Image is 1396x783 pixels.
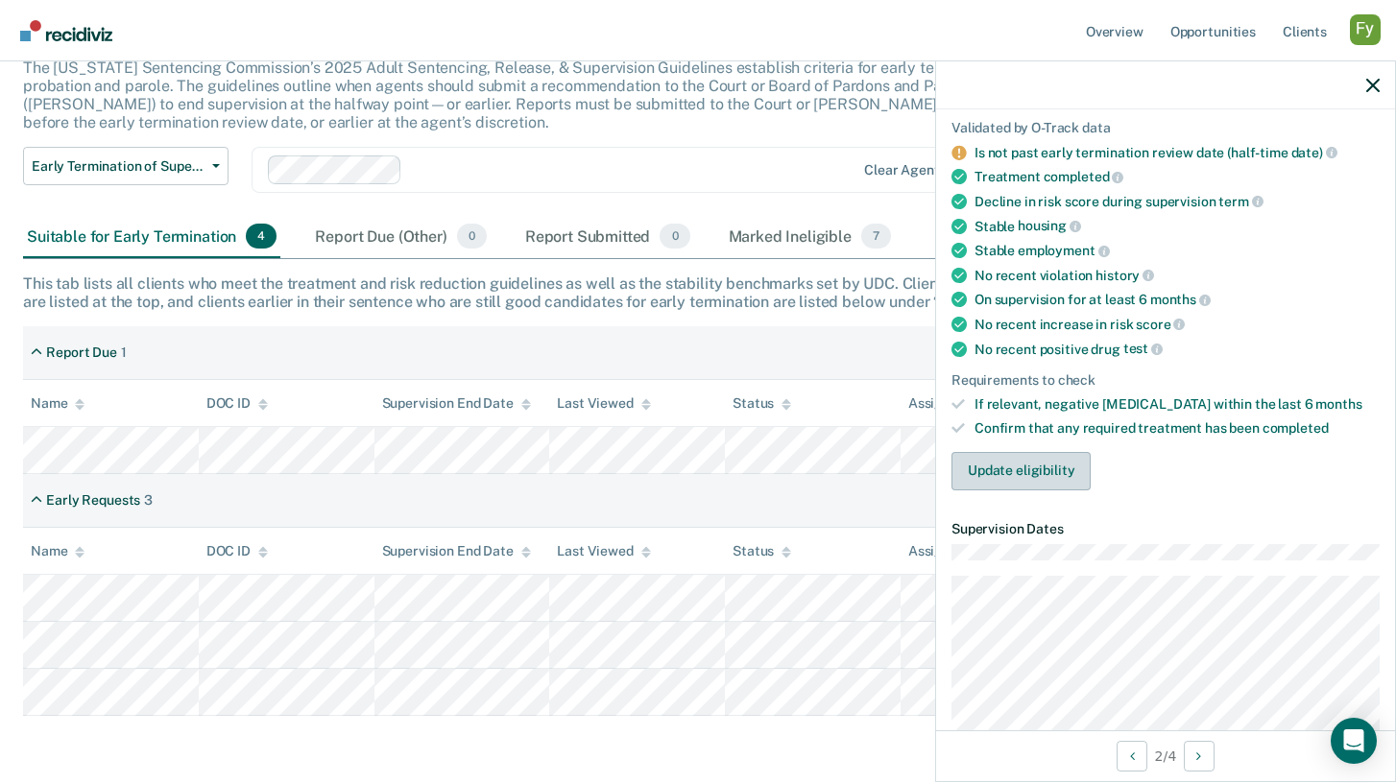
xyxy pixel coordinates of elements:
[975,144,1380,161] div: Is not past early termination review date (half-time date)
[936,730,1395,781] div: 2 / 4
[31,395,84,412] div: Name
[975,291,1380,308] div: On supervision for at least 6
[23,59,1054,132] p: The [US_STATE] Sentencing Commission’s 2025 Adult Sentencing, Release, & Supervision Guidelines e...
[206,543,268,559] div: DOC ID
[725,216,896,258] div: Marked Ineligible
[975,420,1380,437] div: Confirm that any required treatment has been
[1136,317,1185,332] span: score
[23,216,280,258] div: Suitable for Early Termination
[20,20,112,41] img: Recidiviz
[246,224,277,249] span: 4
[864,162,946,178] div: Clear agents
[1117,741,1147,771] button: Previous Opportunity
[1263,420,1329,436] span: completed
[1218,194,1263,209] span: term
[32,158,205,175] span: Early Termination of Supervision
[144,492,153,509] div: 3
[975,341,1380,358] div: No recent positive drug
[31,543,84,559] div: Name
[382,395,531,412] div: Supervision End Date
[557,543,650,559] div: Last Viewed
[557,395,650,412] div: Last Viewed
[46,344,117,361] div: Report Due
[46,492,140,509] div: Early Requests
[975,242,1380,259] div: Stable
[1150,292,1211,307] span: months
[1315,396,1361,412] span: months
[908,543,999,559] div: Assigned to
[1350,14,1381,45] button: Profile dropdown button
[975,396,1380,413] div: If relevant, negative [MEDICAL_DATA] within the last 6
[206,395,268,412] div: DOC ID
[951,120,1380,136] div: Validated by O-Track data
[660,224,689,249] span: 0
[457,224,487,249] span: 0
[311,216,490,258] div: Report Due (Other)
[121,344,127,361] div: 1
[951,521,1380,537] dt: Supervision Dates
[975,267,1380,284] div: No recent violation
[1018,218,1081,233] span: housing
[951,452,1091,490] button: Update eligibility
[1095,268,1154,283] span: history
[382,543,531,559] div: Supervision End Date
[1044,169,1124,184] span: completed
[975,218,1380,235] div: Stable
[861,224,891,249] span: 7
[975,168,1380,185] div: Treatment
[951,372,1380,389] div: Requirements to check
[1123,341,1163,356] span: test
[521,216,694,258] div: Report Submitted
[975,316,1380,333] div: No recent increase in risk
[733,395,791,412] div: Status
[23,274,1373,311] div: This tab lists all clients who meet the treatment and risk reduction guidelines as well as the st...
[1184,741,1215,771] button: Next Opportunity
[733,543,791,559] div: Status
[1018,243,1109,258] span: employment
[908,395,999,412] div: Assigned to
[975,193,1380,210] div: Decline in risk score during supervision
[1331,718,1377,764] div: Open Intercom Messenger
